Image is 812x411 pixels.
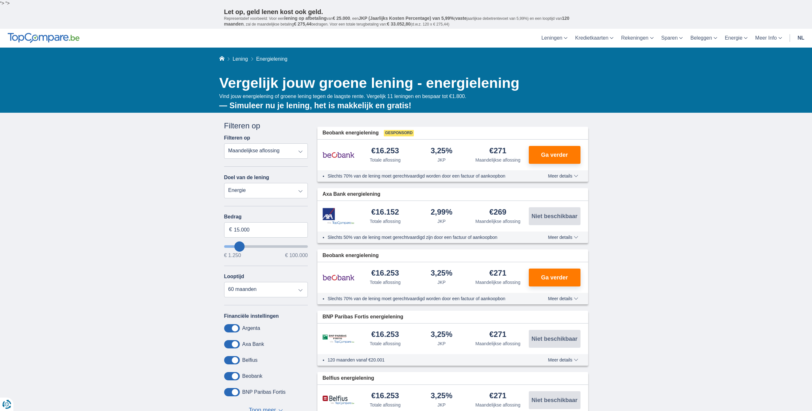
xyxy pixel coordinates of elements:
label: Looptijd [224,274,244,279]
div: 3,25% [431,269,452,278]
a: Beleggen [687,29,721,48]
li: Slechts 70% van de lening moet gerechtvaardigd worden door een factuur of aankoopbon [328,295,525,302]
span: € 1.250 [224,253,241,258]
span: Niet beschikbaar [531,213,577,219]
div: €271 [489,392,506,400]
span: € [229,226,232,233]
div: 3,25% [431,147,452,156]
div: Maandelijkse aflossing [475,402,520,408]
img: product.pl.alt Beobank [323,147,354,163]
span: € 25.000 [333,16,350,21]
div: 2,99% [431,208,452,217]
div: Totale aflossing [370,157,401,163]
span: Niet beschikbaar [531,397,577,403]
input: wantToBorrow [224,245,308,248]
span: Axa Bank energielening [323,191,380,198]
span: BNP Paribas Fortis energielening [323,313,403,321]
span: JKP (Jaarlijks Kosten Percentage) van 5,99% [359,16,454,21]
img: TopCompare [8,33,80,43]
h1: Vergelijk jouw groene lening - energielening [219,73,588,93]
div: JKP [437,218,446,225]
span: € 33.052,80 [387,21,411,27]
li: 120 maanden vanaf €20.001 [328,357,525,363]
button: Niet beschikbaar [529,330,581,348]
label: Doel van de lening [224,175,269,180]
div: Vind jouw energielening of groene lening tegen de laagste rente. Vergelijk 11 leningen en bespaar... [219,93,588,111]
button: Ga verder [529,269,581,286]
button: Ga verder [529,146,581,164]
span: € 100.000 [285,253,308,258]
div: 3,25% [431,331,452,339]
span: Beobank energielening [323,252,379,259]
img: product.pl.alt Beobank [323,270,354,285]
label: Beobank [242,373,262,379]
label: Bedrag [224,214,308,220]
button: Niet beschikbaar [529,391,581,409]
div: Totale aflossing [370,340,401,347]
div: €16.253 [371,392,399,400]
div: €16.152 [371,208,399,217]
span: Meer details [548,235,578,240]
span: Ga verder [541,152,568,158]
label: BNP Paribas Fortis [242,389,286,395]
p: Representatief voorbeeld: Voor een van , een ( jaarlijkse debetrentevoet van 5,99%) en een loopti... [224,16,588,27]
label: Argenta [242,325,260,331]
a: Lening [232,56,248,62]
div: Totale aflossing [370,402,401,408]
span: Meer details [548,296,578,301]
a: Meer Info [751,29,786,48]
span: 120 maanden [224,16,570,27]
button: Meer details [543,357,583,362]
span: € 275,44 [294,21,311,27]
button: Meer details [543,173,583,179]
div: JKP [437,402,446,408]
a: Kredietkaarten [571,29,617,48]
div: €16.253 [371,269,399,278]
button: Meer details [543,296,583,301]
span: vaste [455,16,467,21]
span: Energielening [256,56,287,62]
div: Totale aflossing [370,279,401,285]
label: Financiële instellingen [224,313,279,319]
span: Ga verder [541,275,568,280]
span: Meer details [548,174,578,178]
span: Beobank energielening [323,129,379,137]
label: Axa Bank [242,341,264,347]
div: €269 [489,208,506,217]
label: Belfius [242,357,258,363]
div: €16.253 [371,331,399,339]
div: Maandelijkse aflossing [475,340,520,347]
div: Filteren op [224,120,308,131]
a: Energie [721,29,751,48]
a: Home [219,56,224,62]
div: €16.253 [371,147,399,156]
img: product.pl.alt BNP Paribas Fortis [323,334,354,344]
div: Maandelijkse aflossing [475,218,520,225]
span: lening op afbetaling [284,16,326,21]
a: nl [794,29,808,48]
li: Slechts 50% van de lening moet gerechtvaardigd zijn door een factuur of aankoopbon [328,234,525,240]
div: Maandelijkse aflossing [475,279,520,285]
div: Totale aflossing [370,218,401,225]
button: Meer details [543,235,583,240]
div: 3,25% [431,392,452,400]
li: Slechts 70% van de lening moet gerechtvaardigd worden door een factuur of aankoopbon [328,173,525,179]
div: JKP [437,157,446,163]
span: Meer details [548,358,578,362]
div: €271 [489,147,506,156]
div: JKP [437,340,446,347]
div: €271 [489,269,506,278]
label: Filteren op [224,135,250,141]
div: €271 [489,331,506,339]
div: Maandelijkse aflossing [475,157,520,163]
a: Rekeningen [617,29,657,48]
span: Belfius energielening [323,375,374,382]
span: Niet beschikbaar [531,336,577,342]
button: Niet beschikbaar [529,207,581,225]
img: product.pl.alt Belfius [323,395,354,405]
p: Let op, geld lenen kost ook geld. [224,8,588,16]
a: Sparen [657,29,687,48]
img: product.pl.alt Axa Bank [323,208,354,225]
